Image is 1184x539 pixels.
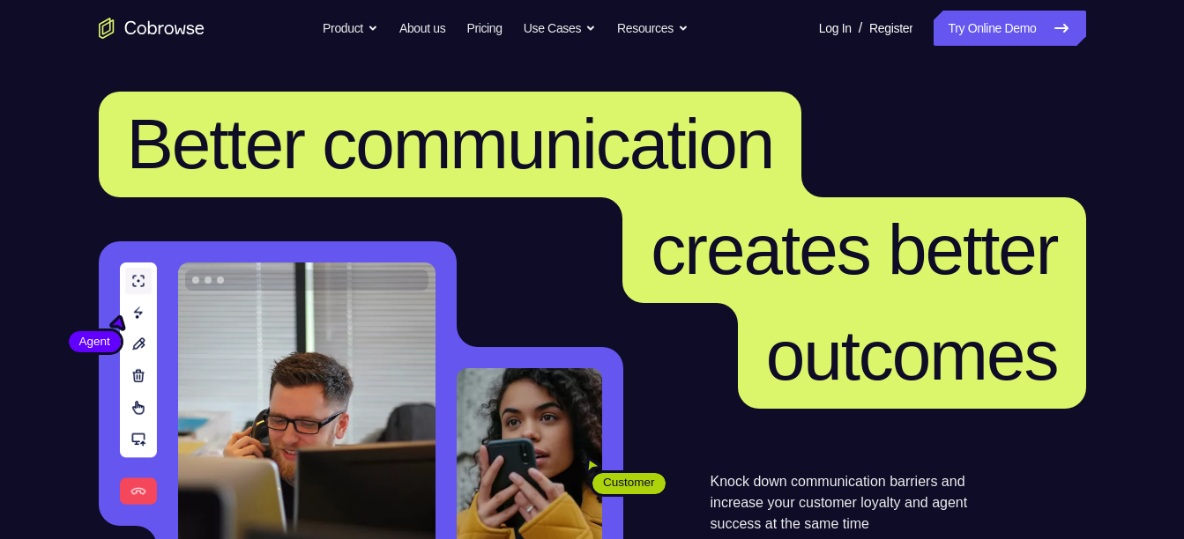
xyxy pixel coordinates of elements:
[766,316,1058,395] span: outcomes
[651,210,1057,289] span: creates better
[819,11,852,46] a: Log In
[399,11,445,46] a: About us
[524,11,596,46] button: Use Cases
[466,11,502,46] a: Pricing
[859,18,862,39] span: /
[869,11,912,46] a: Register
[323,11,378,46] button: Product
[99,18,205,39] a: Go to the home page
[711,471,999,535] p: Knock down communication barriers and increase your customer loyalty and agent success at the sam...
[127,105,774,183] span: Better communication
[934,11,1085,46] a: Try Online Demo
[617,11,689,46] button: Resources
